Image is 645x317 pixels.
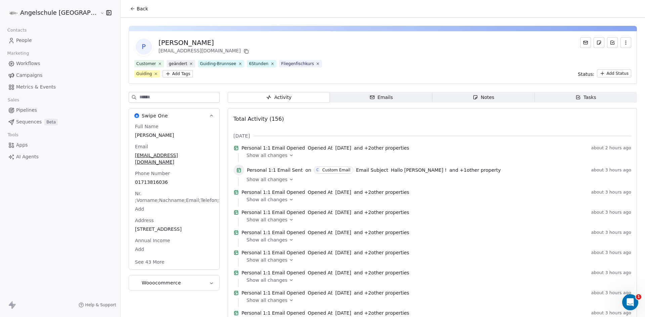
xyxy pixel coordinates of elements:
[134,143,149,150] span: Email
[247,277,627,283] a: Show all changes
[5,116,115,127] a: SequencesBeta
[11,73,105,80] div: Hi,
[43,220,48,225] button: Start recording
[233,116,284,122] span: Total Activity (156)
[159,38,250,47] div: [PERSON_NAME]
[129,123,219,269] div: Swipe OneSwipe One
[5,69,110,225] div: Hi,I was able to successfully send an email to the contact "[EMAIL_ADDRESS][DOMAIN_NAME]". I've o...
[591,190,631,195] span: about 3 hours ago
[242,269,305,276] span: Personal 1:1 Email Opened
[136,71,152,77] div: Guiding
[247,216,627,223] a: Show all changes
[136,39,152,55] span: P
[135,152,213,165] span: [EMAIL_ADDRESS][DOMAIN_NAME]
[335,189,351,196] span: [DATE]
[249,61,268,67] div: 6Stunden
[126,3,152,15] button: Back
[335,269,351,276] span: [DATE]
[242,229,305,236] span: Personal 1:1 Email Opened
[134,190,236,204] span: Nr. ;Vorname;Nachname;Email;Telefon;StraßE
[247,257,288,263] span: Show all changes
[335,310,351,316] span: [DATE]
[247,167,303,173] span: Personal 1:1 Email Sent
[33,8,67,15] p: Active 30m ago
[591,230,631,235] span: about 3 hours ago
[354,269,409,276] span: and + 2 other properties
[44,119,58,125] span: Beta
[316,167,319,173] div: C
[591,167,631,173] span: about 3 hours ago
[370,94,393,101] div: Emails
[247,236,627,243] a: Show all changes
[118,3,130,15] div: Close
[135,132,213,139] span: [PERSON_NAME]
[247,196,627,203] a: Show all changes
[115,217,126,228] button: Send a message…
[24,21,129,55] div: Error message:"Something went wrong! Check your connection status in Profile Settings and try aga...
[4,25,30,35] span: Contacts
[136,61,156,67] div: Customer
[247,176,627,183] a: Show all changes
[591,145,631,151] span: about 2 hours ago
[16,118,42,125] span: Sequences
[354,189,409,196] span: and + 2 other properties
[242,310,305,316] span: Personal 1:1 Email Opened
[21,220,27,225] button: Gif picker
[322,168,350,172] div: Custom Email
[16,37,32,44] span: People
[597,69,631,77] button: Add Status
[578,71,594,77] span: Status:
[391,167,446,173] span: Hallo [PERSON_NAME] !
[622,294,638,310] iframe: Intercom live chat
[134,170,171,177] span: Phone Number
[247,277,288,283] span: Show all changes
[9,9,17,17] img: logo180-180.png
[32,220,37,225] button: Upload attachment
[242,145,305,151] span: Personal 1:1 Email Opened
[137,5,148,12] span: Back
[308,289,333,296] span: Opened At
[591,310,631,316] span: about 3 hours ago
[19,4,30,14] img: Profile image for Mrinal
[135,179,213,186] span: 01713816036
[5,21,129,60] div: Herbert says…
[135,246,213,253] span: Add
[5,140,115,151] a: Apps
[247,257,627,263] a: Show all changes
[247,196,288,203] span: Show all changes
[335,229,351,236] span: [DATE]
[335,145,351,151] span: [DATE]
[591,270,631,275] span: about 3 hours ago
[5,82,115,93] a: Metrics & Events
[354,229,409,236] span: and + 2 other properties
[5,70,115,81] a: Campaigns
[10,220,16,225] button: Emoji picker
[20,8,98,17] span: Angelschule [GEOGRAPHIC_DATA]
[26,159,46,164] b: Refresh
[16,107,37,114] span: Pipelines
[33,3,76,8] h1: [PERSON_NAME]
[134,217,155,224] span: Address
[169,61,187,67] div: geändert
[4,3,17,15] button: go back
[105,3,118,15] button: Home
[335,249,351,256] span: [DATE]
[591,250,631,255] span: about 3 hours ago
[85,302,116,308] span: Help & Support
[142,112,168,119] span: Swipe One
[129,275,219,290] button: WooocommerceWooocommerce
[200,61,236,67] div: Guiding-Brunnsee
[16,153,39,160] span: AI Agents
[308,269,333,276] span: Opened At
[11,97,93,102] a: [EMAIL_ADDRESS][DOMAIN_NAME]
[354,289,409,296] span: and + 2 other properties
[4,48,32,58] span: Marketing
[134,123,160,130] span: Full Name
[308,310,333,316] span: Opened At
[8,7,95,18] button: Angelschule [GEOGRAPHIC_DATA]
[242,249,305,256] span: Personal 1:1 Email Opened
[5,69,129,226] div: Mrinal says…
[247,236,288,243] span: Show all changes
[247,152,288,159] span: Show all changes
[247,216,288,223] span: Show all changes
